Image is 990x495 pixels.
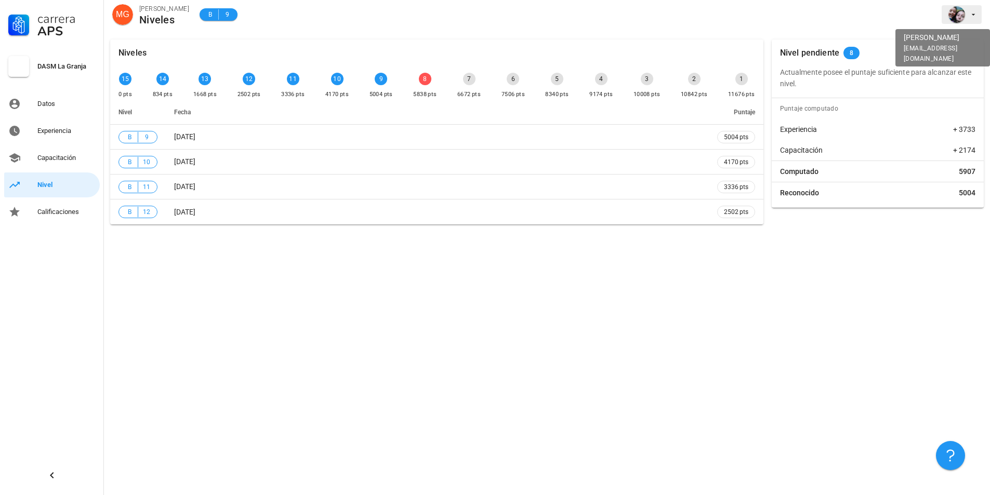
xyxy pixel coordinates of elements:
[37,62,96,71] div: DASM La Granja
[142,207,151,217] span: 12
[174,109,191,116] span: Fecha
[37,12,96,25] div: Carrera
[37,100,96,108] div: Datos
[125,182,134,192] span: B
[369,89,393,100] div: 5004 pts
[139,14,189,25] div: Niveles
[780,166,819,177] span: Computado
[709,100,763,125] th: Puntaje
[959,166,975,177] span: 5907
[142,182,151,192] span: 11
[953,145,975,155] span: + 2174
[4,199,100,224] a: Calificaciones
[37,154,96,162] div: Capacitación
[125,207,134,217] span: B
[780,124,817,135] span: Experiencia
[325,89,349,100] div: 4170 pts
[118,39,147,66] div: Niveles
[780,66,975,89] p: Actualmente posee el puntaje suficiente para alcanzar este nivel.
[953,124,975,135] span: + 3733
[223,9,231,20] span: 9
[724,182,748,192] span: 3336 pts
[681,89,708,100] div: 10842 pts
[125,157,134,167] span: B
[125,132,134,142] span: B
[507,73,519,85] div: 6
[724,157,748,167] span: 4170 pts
[850,47,853,59] span: 8
[728,89,755,100] div: 11676 pts
[37,208,96,216] div: Calificaciones
[4,172,100,197] a: Nivel
[780,145,823,155] span: Capacitación
[119,73,131,85] div: 15
[118,109,132,116] span: Nivel
[735,73,748,85] div: 1
[375,73,387,85] div: 9
[142,157,151,167] span: 10
[724,132,748,142] span: 5004 pts
[780,39,839,66] div: Nivel pendiente
[780,188,819,198] span: Reconocido
[199,73,211,85] div: 13
[174,182,195,191] span: [DATE]
[37,25,96,37] div: APS
[551,73,563,85] div: 5
[463,73,476,85] div: 7
[501,89,525,100] div: 7506 pts
[37,181,96,189] div: Nivel
[419,73,431,85] div: 8
[174,208,195,216] span: [DATE]
[724,207,748,217] span: 2502 pts
[206,9,214,20] span: B
[112,4,133,25] div: avatar
[110,100,166,125] th: Nivel
[153,89,173,100] div: 834 pts
[688,73,701,85] div: 2
[545,89,569,100] div: 8340 pts
[243,73,255,85] div: 12
[589,89,613,100] div: 9174 pts
[948,6,965,23] div: avatar
[595,73,608,85] div: 4
[641,73,653,85] div: 3
[959,188,975,198] span: 5004
[281,89,305,100] div: 3336 pts
[139,4,189,14] div: [PERSON_NAME]
[331,73,344,85] div: 10
[4,91,100,116] a: Datos
[237,89,261,100] div: 2502 pts
[193,89,217,100] div: 1668 pts
[37,127,96,135] div: Experiencia
[287,73,299,85] div: 11
[118,89,132,100] div: 0 pts
[156,73,169,85] div: 14
[174,157,195,166] span: [DATE]
[142,132,151,142] span: 9
[174,132,195,141] span: [DATE]
[633,89,661,100] div: 10008 pts
[413,89,437,100] div: 5838 pts
[116,4,129,25] span: MG
[4,118,100,143] a: Experiencia
[457,89,481,100] div: 6672 pts
[776,98,984,119] div: Puntaje computado
[166,100,709,125] th: Fecha
[734,109,755,116] span: Puntaje
[4,145,100,170] a: Capacitación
